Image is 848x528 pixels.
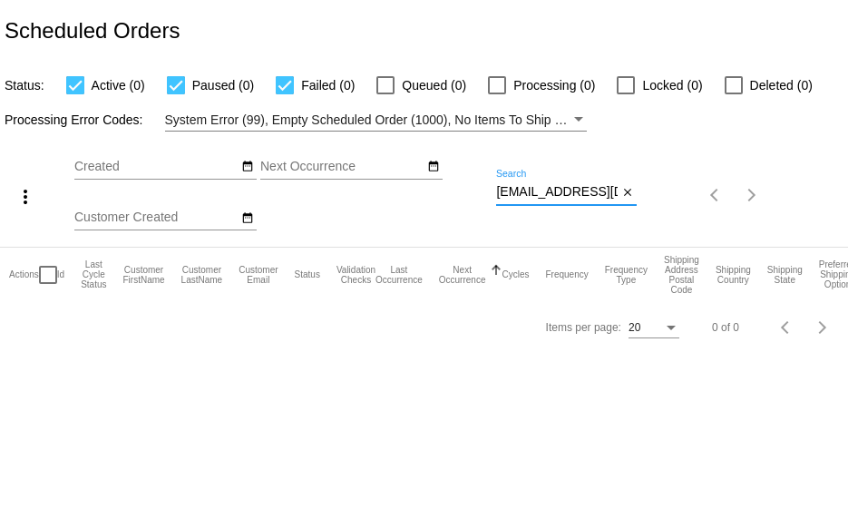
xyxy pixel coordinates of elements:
[81,259,106,289] button: Change sorting for LastProcessingCycleId
[496,185,618,200] input: Search
[750,74,813,96] span: Deleted (0)
[545,269,588,280] button: Change sorting for Frequency
[664,255,699,295] button: Change sorting for ShippingPostcode
[241,211,254,226] mat-icon: date_range
[260,160,424,174] input: Next Occurrence
[192,74,254,96] span: Paused (0)
[618,183,637,202] button: Clear
[122,265,164,285] button: Change sorting for CustomerFirstName
[804,309,841,346] button: Next page
[74,160,238,174] input: Created
[301,74,355,96] span: Failed (0)
[5,78,44,93] span: Status:
[5,18,180,44] h2: Scheduled Orders
[767,265,803,285] button: Change sorting for ShippingState
[336,248,375,302] mat-header-cell: Validation Checks
[241,160,254,174] mat-icon: date_range
[427,160,440,174] mat-icon: date_range
[402,74,466,96] span: Queued (0)
[375,265,423,285] button: Change sorting for LastOccurrenceUtc
[74,210,238,225] input: Customer Created
[295,269,320,280] button: Change sorting for Status
[92,74,145,96] span: Active (0)
[621,186,634,200] mat-icon: close
[239,265,278,285] button: Change sorting for CustomerEmail
[629,322,679,335] mat-select: Items per page:
[181,265,223,285] button: Change sorting for CustomerLastName
[502,269,529,280] button: Change sorting for Cycles
[768,309,804,346] button: Previous page
[605,265,648,285] button: Change sorting for FrequencyType
[697,177,734,213] button: Previous page
[734,177,770,213] button: Next page
[5,112,143,127] span: Processing Error Codes:
[513,74,595,96] span: Processing (0)
[57,269,64,280] button: Change sorting for Id
[716,265,751,285] button: Change sorting for ShippingCountry
[9,248,39,302] mat-header-cell: Actions
[642,74,702,96] span: Locked (0)
[15,186,36,208] mat-icon: more_vert
[546,321,621,334] div: Items per page:
[712,321,739,334] div: 0 of 0
[165,109,587,132] mat-select: Filter by Processing Error Codes
[439,265,486,285] button: Change sorting for NextOccurrenceUtc
[629,321,640,334] span: 20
